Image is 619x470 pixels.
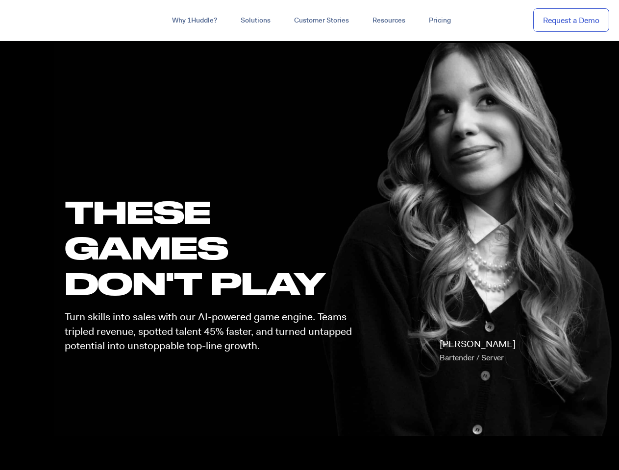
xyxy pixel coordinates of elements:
a: Pricing [417,12,463,29]
img: ... [10,11,80,29]
a: Resources [361,12,417,29]
p: [PERSON_NAME] [440,337,516,365]
a: Request a Demo [533,8,609,32]
a: Customer Stories [282,12,361,29]
a: Solutions [229,12,282,29]
span: Bartender / Server [440,352,504,363]
p: Turn skills into sales with our AI-powered game engine. Teams tripled revenue, spotted talent 45%... [65,310,361,353]
a: Why 1Huddle? [160,12,229,29]
h1: these GAMES DON'T PLAY [65,194,361,302]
